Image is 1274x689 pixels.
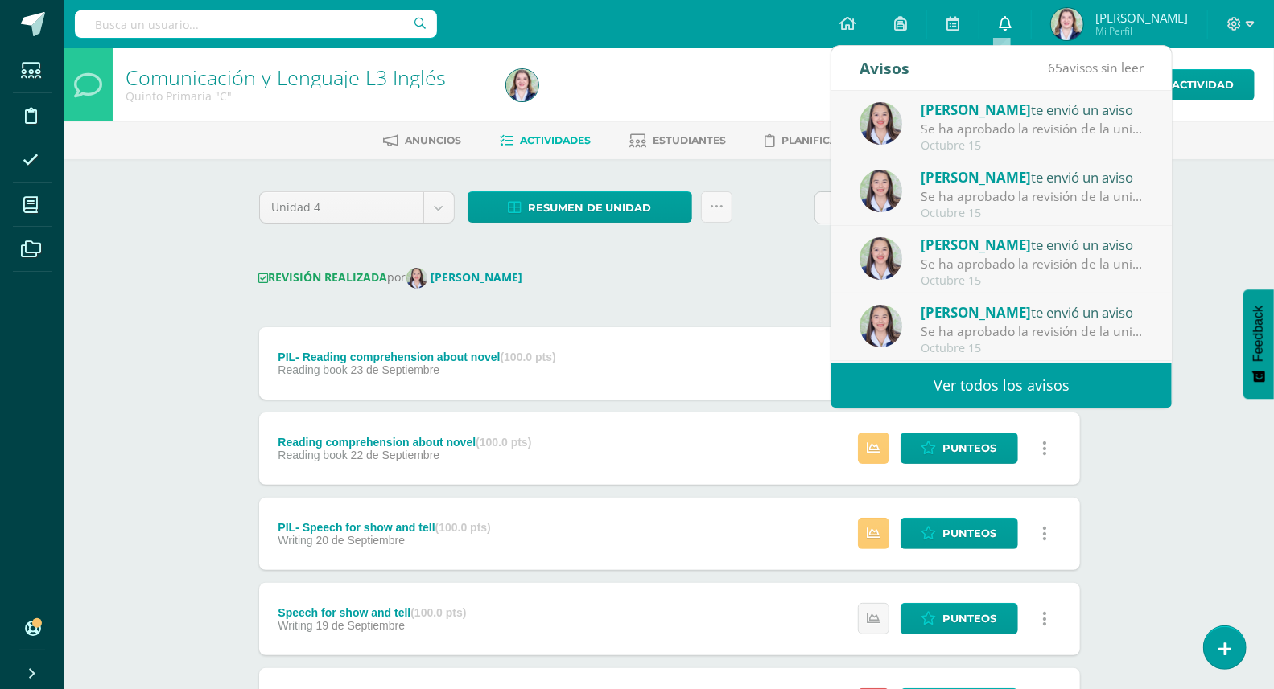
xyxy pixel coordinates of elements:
[528,193,652,223] span: Resumen de unidad
[1251,306,1266,362] span: Feedback
[126,88,487,104] div: Quinto Primaria 'C'
[921,303,1031,322] span: [PERSON_NAME]
[1048,59,1062,76] span: 65
[901,603,1018,634] a: Punteos
[831,363,1172,408] a: Ver todos los avisos
[943,604,997,634] span: Punteos
[278,449,347,461] span: Reading book
[351,363,440,376] span: 23 de Septiembre
[272,192,411,223] span: Unidad 4
[1095,24,1188,38] span: Mi Perfil
[921,207,1144,220] div: Octubre 15
[468,191,692,223] a: Resumen de unidad
[278,534,312,547] span: Writing
[126,64,446,91] a: Comunicación y Lenguaje L3 Inglés
[653,134,727,146] span: Estudiantes
[259,269,388,285] strong: REVISIÓN REALIZADA
[921,255,1144,273] div: Se ha aprobado la revisión de la unidad Unidad 4 para el curso Comunicación y Lenguaje L3 Inglés ...
[943,433,997,463] span: Punteos
[435,521,491,534] strong: (100.0 pts)
[901,433,1018,464] a: Punteos
[860,237,902,280] img: 2a26673bd1ba438b016617ddb0b7c9fc.png
[921,166,1144,187] div: te envió un aviso
[860,102,902,145] img: 2a26673bd1ba438b016617ddb0b7c9fc.png
[260,192,454,223] a: Unidad 4
[406,134,462,146] span: Anuncios
[316,534,406,547] span: 20 de Septiembre
[860,46,909,90] div: Avisos
[1095,10,1188,26] span: [PERSON_NAME]
[765,128,864,154] a: Planificación
[278,363,347,376] span: Reading book
[921,234,1144,255] div: te envió un aviso
[921,168,1031,187] span: [PERSON_NAME]
[921,236,1031,254] span: [PERSON_NAME]
[860,305,902,347] img: 2a26673bd1ba438b016617ddb0b7c9fc.png
[259,268,1080,289] div: por
[921,120,1144,138] div: Se ha aprobado la revisión de la unidad Unidad 4 para el curso Comunicación y Lenguaje L3 Inglés ...
[921,139,1144,153] div: Octubre 15
[501,351,556,363] strong: (100.0 pts)
[901,518,1018,549] a: Punteos
[278,619,312,632] span: Writing
[921,187,1144,206] div: Se ha aprobado la revisión de la unidad Unidad 4 para el curso Comunicación y Lenguaje L3 Inglés ...
[278,351,555,363] div: PIL- Reading comprehension about novel
[501,128,592,154] a: Actividades
[126,66,487,88] h1: Comunicación y Lenguaje L3 Inglés
[431,269,523,285] strong: [PERSON_NAME]
[921,274,1144,288] div: Octubre 15
[406,268,427,289] img: 0f9ec2d767564e50cc744c52db13a0c2.png
[782,134,864,146] span: Planificación
[815,192,1078,224] input: Busca la actividad aquí...
[921,100,1031,119] span: [PERSON_NAME]
[476,436,531,449] strong: (100.0 pts)
[921,301,1144,322] div: te envió un aviso
[278,606,466,619] div: Speech for show and tell
[921,99,1144,120] div: te envió un aviso
[630,128,727,154] a: Estudiantes
[1243,289,1274,399] button: Feedback - Mostrar encuesta
[278,521,491,534] div: PIL- Speech for show and tell
[860,170,902,212] img: 2a26673bd1ba438b016617ddb0b7c9fc.png
[1051,8,1083,40] img: 08088c3899e504a44bc1e116c0e85173.png
[943,519,997,548] span: Punteos
[506,69,538,101] img: 08088c3899e504a44bc1e116c0e85173.png
[921,322,1144,341] div: Se ha aprobado la revisión de la unidad Unidad 4 para el curso Comunicación y Lenguaje L3 Inglés ...
[521,134,592,146] span: Actividades
[351,449,440,461] span: 22 de Septiembre
[1134,69,1255,100] a: Actividad
[1172,70,1234,100] span: Actividad
[921,342,1144,355] div: Octubre 15
[75,10,437,38] input: Busca un usuario...
[316,619,406,632] span: 19 de Septiembre
[384,128,462,154] a: Anuncios
[1048,59,1144,76] span: avisos sin leer
[278,436,531,449] div: Reading comprehension about novel
[410,606,466,619] strong: (100.0 pts)
[406,269,530,285] a: [PERSON_NAME]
